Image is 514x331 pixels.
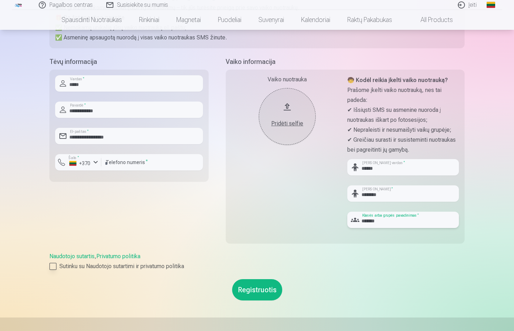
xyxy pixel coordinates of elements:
a: Spausdinti nuotraukas [53,10,130,30]
div: , [49,252,465,271]
button: Šalis*+370 [55,154,101,170]
p: ✔ Nepraleisti ir nesumaišyti vaikų grupėje; [347,125,459,135]
a: Privatumo politika [96,253,140,260]
a: All products [401,10,461,30]
button: Pridėti selfie [259,88,316,145]
div: Vaiko nuotrauka [231,75,343,84]
label: Šalis [66,155,81,161]
a: Suvenyrai [250,10,293,30]
p: ✅ Asmeninę apsaugotą nuorodą į visas vaiko nuotraukas SMS žinute. [55,33,459,43]
p: ✔ Išsiųsti SMS su asmenine nuoroda į nuotraukas iškart po fotosesijos; [347,105,459,125]
a: Raktų pakabukas [339,10,401,30]
a: Kalendoriai [293,10,339,30]
div: +370 [69,160,91,167]
strong: 🧒 Kodėl reikia įkelti vaiko nuotrauką? [347,77,448,83]
div: Pridėti selfie [266,119,309,128]
a: Puodeliai [209,10,250,30]
img: /fa2 [15,3,22,7]
label: Sutinku su Naudotojo sutartimi ir privatumo politika [49,262,465,271]
button: Registruotis [232,279,282,300]
h5: Vaiko informacija [226,57,465,67]
a: Naudotojo sutartis [49,253,95,260]
a: Rinkiniai [130,10,168,30]
p: ✔ Greičiau surasti ir susisteminti nuotraukas bei pagreitinti jų gamybą. [347,135,459,155]
h5: Tėvų informacija [49,57,209,67]
p: Prašome įkelti vaiko nuotrauką, nes tai padeda: [347,85,459,105]
a: Magnetai [168,10,209,30]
